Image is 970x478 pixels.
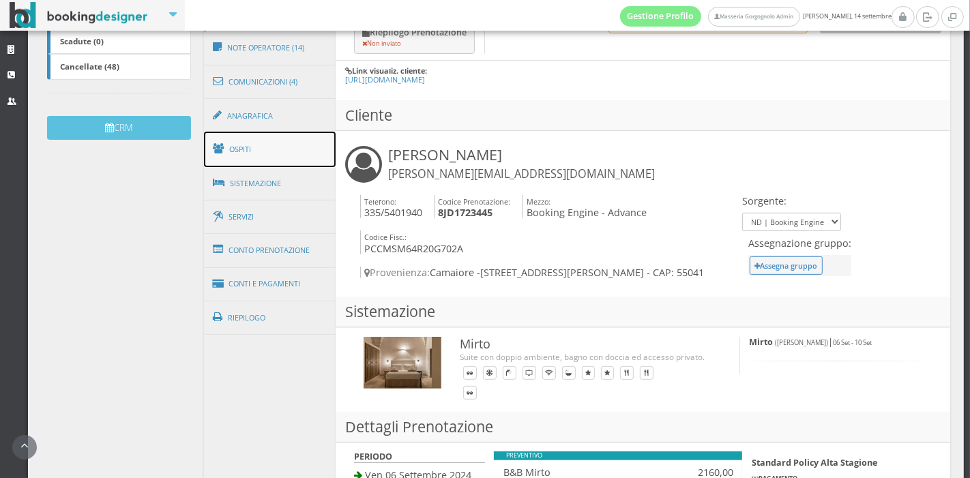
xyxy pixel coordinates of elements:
small: [PERSON_NAME][EMAIL_ADDRESS][DOMAIN_NAME] [388,166,655,181]
span: - CAP: 55041 [647,266,704,279]
h3: [PERSON_NAME] [388,146,655,181]
b: Link visualiz. cliente: [352,65,427,76]
a: Masseria Gorgognolo Admin [708,7,799,27]
b: Standard Policy Alta Stagione [752,457,877,468]
a: Servizi [204,200,336,235]
h3: Dettagli Prenotazione [336,412,950,443]
a: Comunicazioni (4) [204,64,336,100]
a: Gestione Profilo [620,6,702,27]
h4: 335/5401940 [360,195,422,219]
b: Mirto [749,336,773,348]
b: Cancellate (48) [60,61,119,72]
a: Riepilogo [204,300,336,335]
h3: Sistemazione [336,297,950,327]
small: Telefono: [364,196,396,207]
h4: 2160,00 [690,466,733,478]
h3: Cliente [336,100,950,131]
h4: PCCMSM64R20G702A [360,230,463,254]
img: BookingDesigner.com [10,2,148,29]
small: Codice Prenotazione: [438,196,510,207]
button: Assegna gruppo [750,256,823,275]
b: PERIODO [354,451,392,462]
small: 06 Set - 10 Set [833,338,872,347]
a: Note Operatore (14) [204,30,336,65]
span: [STREET_ADDRESS][PERSON_NAME] [480,266,644,279]
div: Suite con doppio ambiente, bagno con doccia ed accesso privato. [460,351,711,363]
a: Conti e Pagamenti [204,267,336,301]
b: Scadute (0) [60,35,104,46]
a: Sistemazione [204,166,336,201]
button: CRM [47,116,191,140]
div: PREVENTIVO [494,451,742,460]
small: ([PERSON_NAME]) [775,338,828,347]
b: 8JD1723445 [438,206,493,219]
a: Cancellate (48) [47,54,191,80]
small: Mezzo: [527,196,550,207]
h4: B&B Mirto [503,466,671,478]
h4: Booking Engine - Advance [523,195,647,219]
h4: Assegnazione gruppo: [748,237,851,249]
span: [PERSON_NAME], 14 settembre [620,6,892,27]
a: Ospiti [204,132,336,167]
small: Non inviato [362,39,401,48]
img: bf77c9f8592811ee9b0b027e0800ecac.jpg [364,337,441,389]
span: Provenienza: [364,266,430,279]
h3: Mirto [460,337,711,352]
h4: Camaiore - [360,267,739,278]
h4: Sorgente: [742,195,841,207]
a: Scadute (0) [47,28,191,54]
button: Riepilogo Prenotazione Non inviato [354,21,475,55]
a: [URL][DOMAIN_NAME] [345,74,425,85]
a: Conto Prenotazione [204,233,336,268]
small: Codice Fisc.: [364,232,407,242]
a: Anagrafica [204,98,336,134]
h5: | [749,337,922,347]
